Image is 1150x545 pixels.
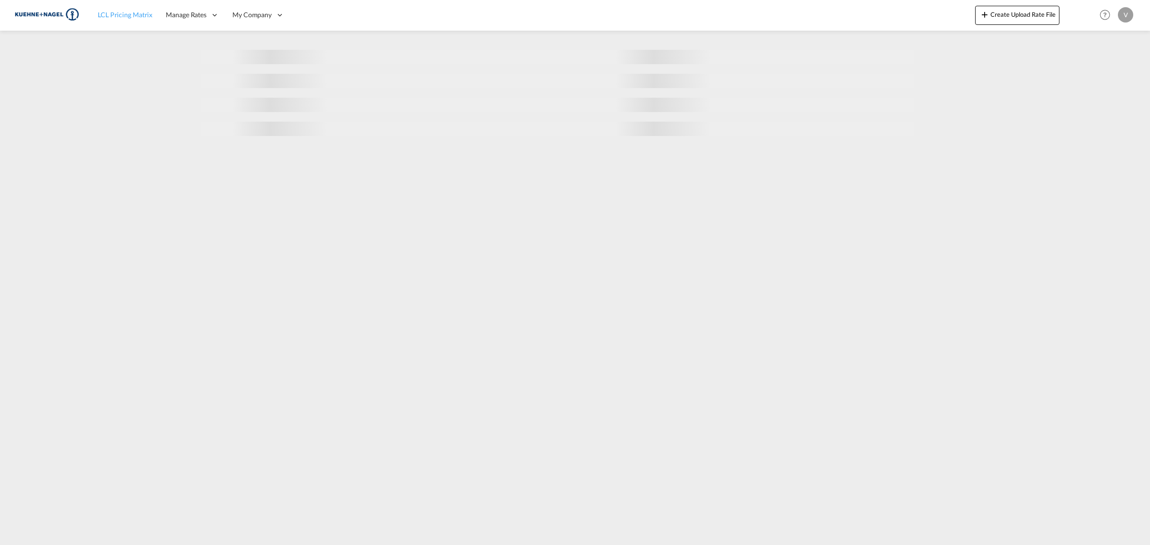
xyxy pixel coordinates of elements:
[98,11,152,19] span: LCL Pricing Matrix
[1118,7,1133,23] div: V
[166,10,207,20] span: Manage Rates
[14,4,79,26] img: 36441310f41511efafde313da40ec4a4.png
[232,10,272,20] span: My Company
[1097,7,1113,23] span: Help
[979,9,990,20] md-icon: icon-plus 400-fg
[1097,7,1118,24] div: Help
[975,6,1059,25] button: icon-plus 400-fgCreate Upload Rate File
